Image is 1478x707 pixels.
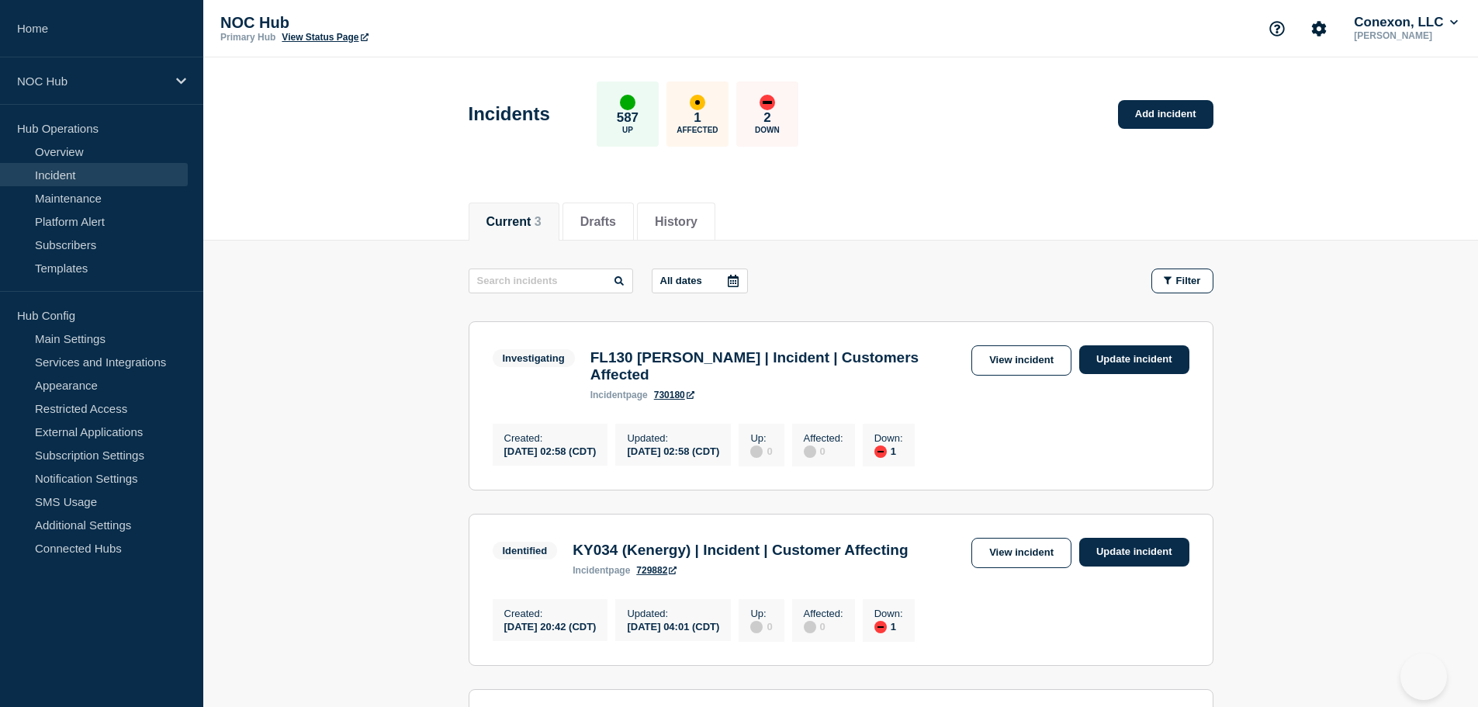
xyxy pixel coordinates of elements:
a: Update incident [1079,345,1189,374]
p: [PERSON_NAME] [1351,30,1461,41]
input: Search incidents [469,269,633,293]
p: Up : [750,432,772,444]
a: Update incident [1079,538,1189,567]
div: [DATE] 20:42 (CDT) [504,619,597,632]
div: down [874,621,887,633]
div: [DATE] 04:01 (CDT) [627,619,719,632]
h3: FL130 [PERSON_NAME] | Incident | Customers Affected [590,349,964,383]
button: History [655,215,697,229]
span: 3 [535,215,542,228]
h3: KY034 (Kenergy) | Incident | Customer Affecting [573,542,908,559]
div: down [874,445,887,458]
button: Account settings [1303,12,1335,45]
div: down [760,95,775,110]
div: 0 [750,619,772,633]
button: All dates [652,269,748,293]
span: Filter [1176,275,1201,286]
div: disabled [804,621,816,633]
p: page [573,565,630,576]
div: up [620,95,635,110]
div: 1 [874,619,903,633]
a: Add incident [1118,100,1213,129]
p: NOC Hub [220,14,531,32]
div: disabled [750,621,763,633]
a: 730180 [654,390,694,400]
div: 0 [804,444,843,458]
p: Down : [874,608,903,619]
p: Up : [750,608,772,619]
h1: Incidents [469,103,550,125]
a: View incident [971,345,1071,376]
button: Drafts [580,215,616,229]
div: affected [690,95,705,110]
span: incident [590,390,626,400]
a: View incident [971,538,1071,568]
div: 0 [804,619,843,633]
p: Affected : [804,608,843,619]
p: Created : [504,432,597,444]
p: Primary Hub [220,32,275,43]
p: 2 [763,110,770,126]
a: View Status Page [282,32,368,43]
div: 1 [874,444,903,458]
p: Updated : [627,608,719,619]
p: Down [755,126,780,134]
p: Affected : [804,432,843,444]
div: 0 [750,444,772,458]
div: disabled [750,445,763,458]
p: Up [622,126,633,134]
p: 587 [617,110,639,126]
p: Affected [677,126,718,134]
span: incident [573,565,608,576]
p: All dates [660,275,702,286]
span: Identified [493,542,558,560]
p: 1 [694,110,701,126]
iframe: Help Scout Beacon - Open [1400,653,1447,700]
p: Created : [504,608,597,619]
span: Investigating [493,349,575,367]
button: Conexon, LLC [1351,15,1461,30]
p: page [590,390,648,400]
div: [DATE] 02:58 (CDT) [504,444,597,457]
div: [DATE] 02:58 (CDT) [627,444,719,457]
button: Filter [1151,269,1213,293]
button: Support [1261,12,1293,45]
p: NOC Hub [17,75,166,88]
p: Updated : [627,432,719,444]
a: 729882 [636,565,677,576]
div: disabled [804,445,816,458]
p: Down : [874,432,903,444]
button: Current 3 [486,215,542,229]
